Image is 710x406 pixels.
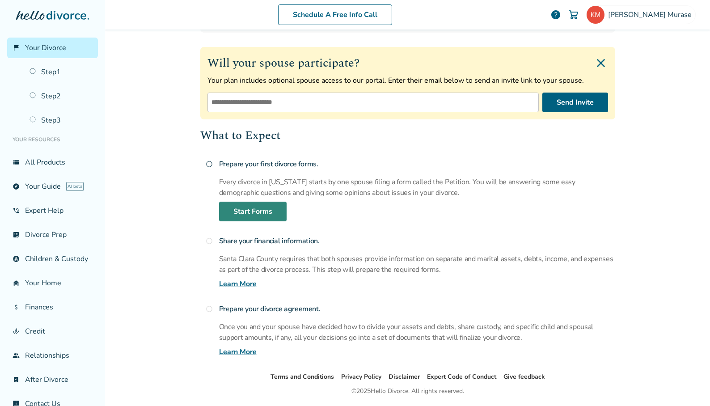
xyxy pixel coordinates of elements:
[24,110,98,131] a: Step3
[7,249,98,269] a: account_childChildren & Custody
[207,76,608,85] p: Your plan includes optional spouse access to our portal. Enter their email below to send an invit...
[594,56,608,70] img: Close invite form
[7,38,98,58] a: flag_2Your Divorce
[7,200,98,221] a: phone_in_talkExpert Help
[13,352,20,359] span: group
[219,177,615,198] p: Every divorce in [US_STATE] starts by one spouse filing a form called the Petition. You will be a...
[13,159,20,166] span: view_list
[7,345,98,366] a: groupRelationships
[219,155,615,173] h4: Prepare your first divorce forms.
[219,202,287,221] a: Start Forms
[13,376,20,383] span: bookmark_check
[7,297,98,317] a: attach_moneyFinances
[389,372,420,382] li: Disclaimer
[7,321,98,342] a: finance_modeCredit
[219,300,615,318] h4: Prepare your divorce agreement.
[24,86,98,106] a: Step2
[7,131,98,148] li: Your Resources
[7,152,98,173] a: view_listAll Products
[219,232,615,250] h4: Share your financial information.
[200,127,615,144] h2: What to Expect
[207,54,608,72] h2: Will your spouse participate?
[219,321,615,343] p: Once you and your spouse have decided how to divide your assets and debts, share custody, and spe...
[13,207,20,214] span: phone_in_talk
[7,369,98,390] a: bookmark_checkAfter Divorce
[13,328,20,335] span: finance_mode
[7,273,98,293] a: garage_homeYour Home
[13,304,20,311] span: attach_money
[13,231,20,238] span: list_alt_check
[270,372,334,381] a: Terms and Conditions
[13,279,20,287] span: garage_home
[66,182,84,191] span: AI beta
[7,224,98,245] a: list_alt_checkDivorce Prep
[665,363,710,406] iframe: Chat Widget
[608,10,695,20] span: [PERSON_NAME] Murase
[568,9,579,20] img: Cart
[13,44,20,51] span: flag_2
[427,372,496,381] a: Expert Code of Conduct
[206,305,213,313] span: radio_button_unchecked
[206,237,213,245] span: radio_button_unchecked
[550,9,561,20] a: help
[7,176,98,197] a: exploreYour GuideAI beta
[587,6,604,24] img: katsu610@gmail.com
[13,183,20,190] span: explore
[542,93,608,112] button: Send Invite
[351,386,464,397] div: © 2025 Hello Divorce. All rights reserved.
[278,4,392,25] a: Schedule A Free Info Call
[24,62,98,82] a: Step1
[13,255,20,262] span: account_child
[25,43,66,53] span: Your Divorce
[219,347,257,357] a: Learn More
[341,372,381,381] a: Privacy Policy
[206,161,213,168] span: radio_button_unchecked
[219,279,257,289] a: Learn More
[503,372,545,382] li: Give feedback
[219,254,615,275] p: Santa Clara County requires that both spouses provide information on separate and marital assets,...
